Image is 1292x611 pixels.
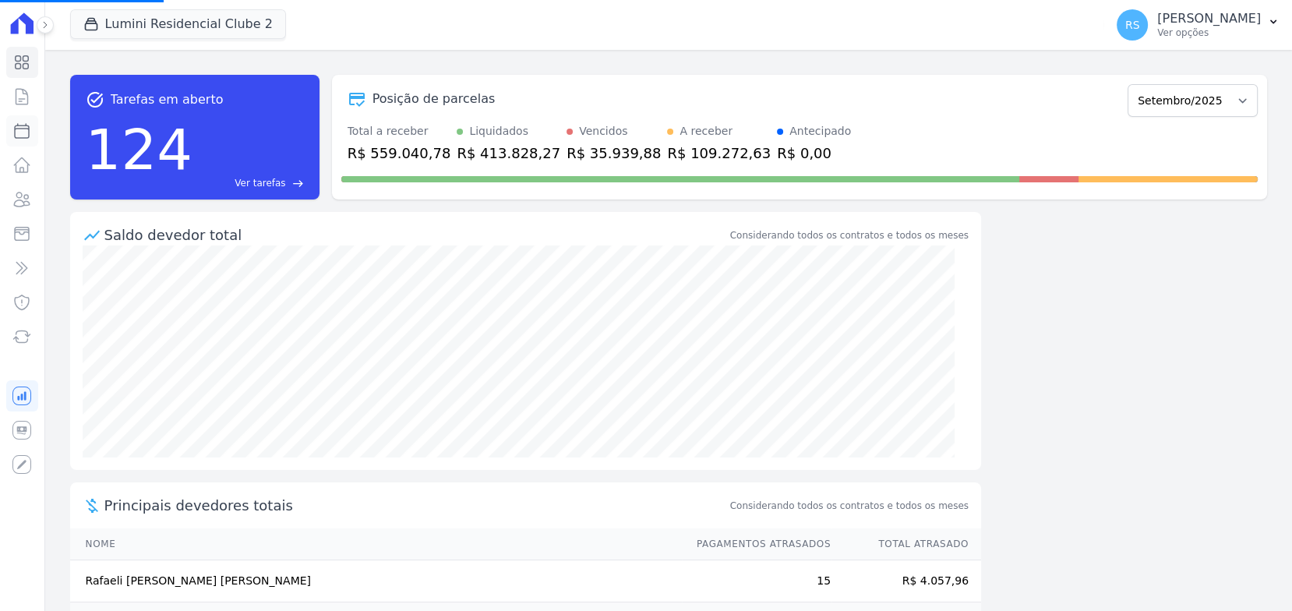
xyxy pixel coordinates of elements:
[682,528,831,560] th: Pagamentos Atrasados
[579,123,627,140] div: Vencidos
[469,123,528,140] div: Liquidados
[292,178,304,189] span: east
[70,528,682,560] th: Nome
[111,90,224,109] span: Tarefas em aberto
[70,9,286,39] button: Lumini Residencial Clube 2
[1157,26,1261,39] p: Ver opções
[86,90,104,109] span: task_alt
[235,176,285,190] span: Ver tarefas
[667,143,771,164] div: R$ 109.272,63
[567,143,661,164] div: R$ 35.939,88
[777,143,851,164] div: R$ 0,00
[457,143,560,164] div: R$ 413.828,27
[680,123,732,140] div: A receber
[348,123,451,140] div: Total a receber
[199,176,304,190] a: Ver tarefas east
[730,499,969,513] span: Considerando todos os contratos e todos os meses
[104,224,727,245] div: Saldo devedor total
[789,123,851,140] div: Antecipado
[730,228,969,242] div: Considerando todos os contratos e todos os meses
[372,90,496,108] div: Posição de parcelas
[831,528,981,560] th: Total Atrasado
[1104,3,1292,47] button: RS [PERSON_NAME] Ver opções
[70,560,682,602] td: Rafaeli [PERSON_NAME] [PERSON_NAME]
[348,143,451,164] div: R$ 559.040,78
[1157,11,1261,26] p: [PERSON_NAME]
[86,109,192,190] div: 124
[682,560,831,602] td: 15
[104,495,727,516] span: Principais devedores totais
[1125,19,1140,30] span: RS
[831,560,981,602] td: R$ 4.057,96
